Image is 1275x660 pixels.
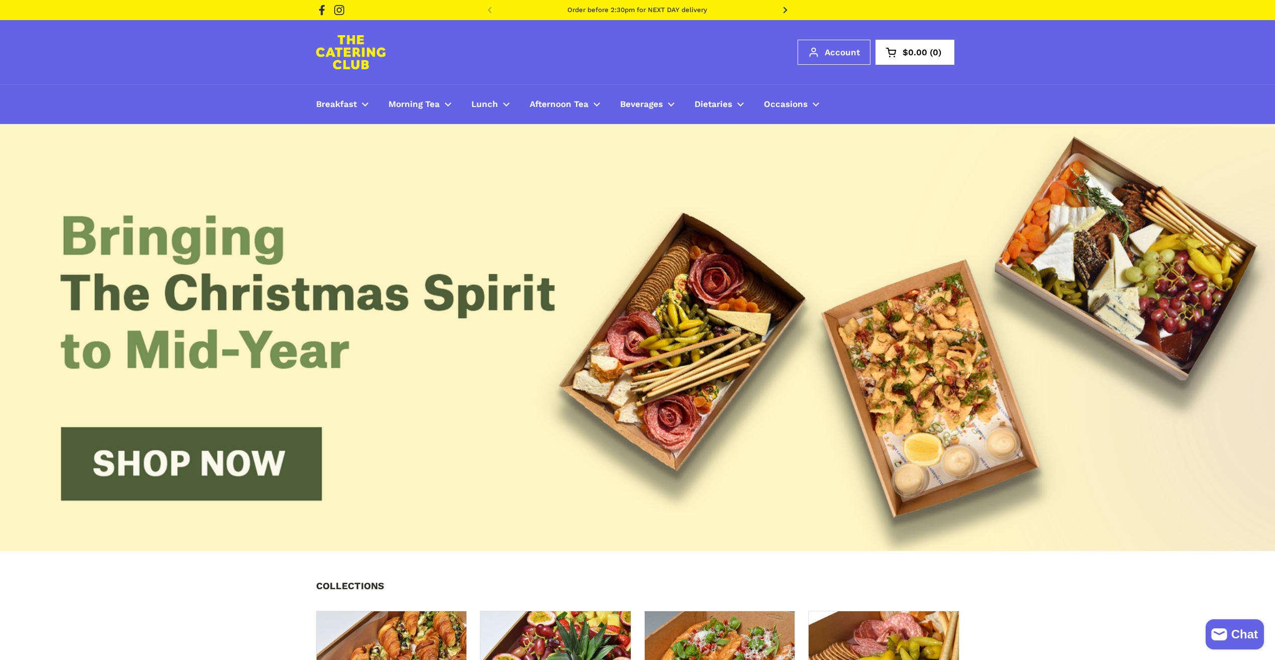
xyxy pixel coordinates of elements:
[764,99,808,111] span: Occasions
[798,40,870,65] a: Account
[620,99,663,111] span: Beverages
[903,48,927,57] span: $0.00
[927,48,944,57] span: 0
[461,92,520,116] a: Lunch
[520,92,610,116] a: Afternoon Tea
[388,99,440,111] span: Morning Tea
[695,99,732,111] span: Dietaries
[610,92,684,116] a: Beverages
[567,7,707,14] a: Order before 2:30pm for NEXT DAY delivery
[316,35,385,69] img: The Catering Club
[316,581,384,591] h2: COLLECTIONS
[754,92,829,116] a: Occasions
[306,92,378,116] a: Breakfast
[316,99,357,111] span: Breakfast
[530,99,589,111] span: Afternoon Tea
[1203,619,1267,652] inbox-online-store-chat: Shopify online store chat
[471,99,498,111] span: Lunch
[378,92,461,116] a: Morning Tea
[684,92,754,116] a: Dietaries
